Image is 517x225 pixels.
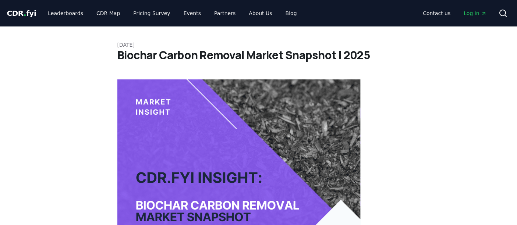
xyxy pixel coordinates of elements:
a: CDR Map [91,7,126,20]
nav: Main [417,7,492,20]
h1: Biochar Carbon Removal Market Snapshot | 2025 [117,49,400,62]
span: . [24,9,26,18]
a: Partners [208,7,241,20]
a: Contact us [417,7,456,20]
a: Events [178,7,207,20]
nav: Main [42,7,302,20]
a: Leaderboards [42,7,89,20]
a: CDR.fyi [7,8,36,18]
a: Pricing Survey [127,7,176,20]
p: [DATE] [117,41,400,49]
a: Blog [280,7,303,20]
span: CDR fyi [7,9,36,18]
span: Log in [464,10,486,17]
a: Log in [458,7,492,20]
a: About Us [243,7,278,20]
